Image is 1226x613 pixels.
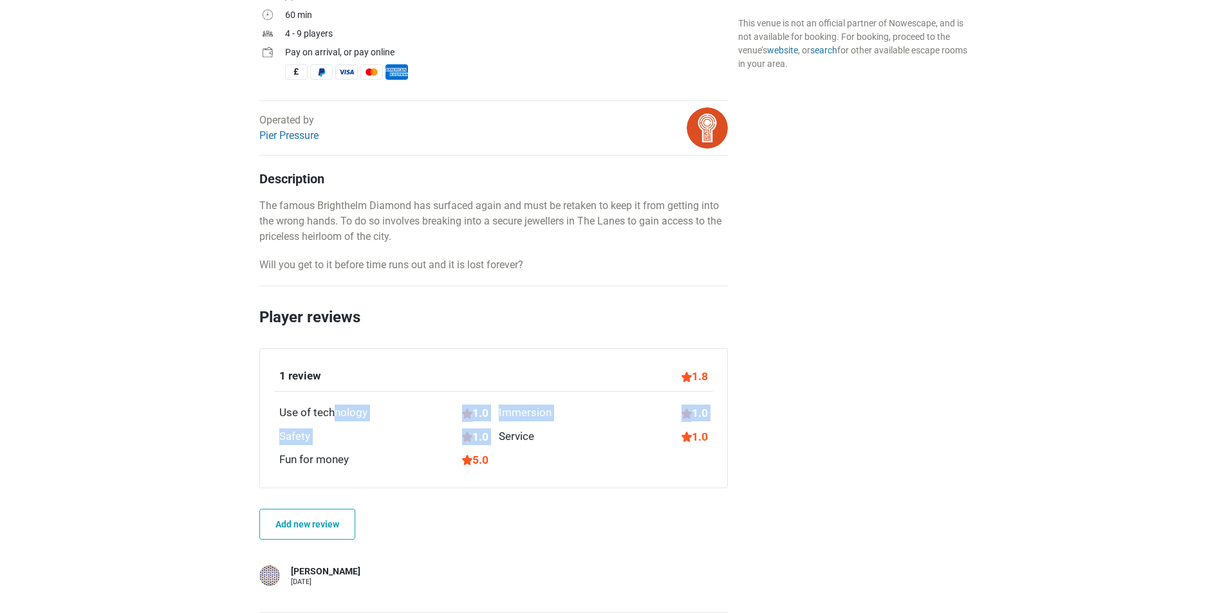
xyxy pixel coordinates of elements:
div: 5.0 [462,452,488,468]
img: bitmap.png [687,107,728,149]
a: Add new review [259,509,355,540]
div: [PERSON_NAME] [291,565,360,578]
div: Operated by [259,113,319,143]
td: 60 min [285,7,728,26]
p: The famous Brighthelm Diamond has surfaced again and must be retaken to keep it from getting into... [259,198,728,244]
span: MasterCard [360,64,383,80]
div: 1.8 [682,368,708,385]
div: Use of technology [279,405,367,421]
h2: Player reviews [259,306,728,348]
a: Pier Pressure [259,129,319,142]
div: 1 review [279,368,320,385]
a: search [810,45,837,55]
div: Service [499,428,534,445]
span: Cash [285,64,308,80]
div: 1.0 [682,405,708,421]
h4: Description [259,171,728,187]
td: 4 - 9 players [285,26,728,44]
a: website [767,45,798,55]
p: Will you get to it before time runs out and it is lost forever? [259,257,728,273]
span: PayPal [310,64,333,80]
div: This venue is not an official partner of Nowescape, and is not available for booking. For booking... [738,17,967,71]
span: Visa [335,64,358,80]
div: Fun for money [279,452,349,468]
div: Pay on arrival, or pay online [285,46,728,59]
div: 1.0 [462,405,488,421]
div: Immersion [499,405,552,421]
div: 1.0 [682,428,708,445]
span: American Express [385,64,408,80]
div: [DATE] [291,578,360,585]
div: Safety [279,428,310,445]
div: 1.0 [462,428,488,445]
